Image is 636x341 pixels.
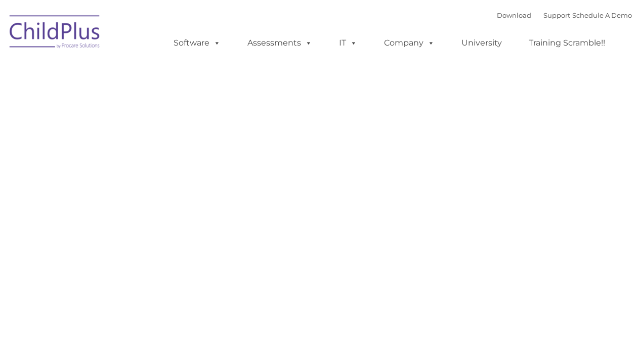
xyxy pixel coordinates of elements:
a: Training Scramble!! [519,33,615,53]
font: | [497,11,632,19]
a: Download [497,11,531,19]
a: University [451,33,512,53]
a: Support [543,11,570,19]
a: Software [163,33,231,53]
a: IT [329,33,367,53]
img: ChildPlus by Procare Solutions [5,8,106,59]
a: Schedule A Demo [572,11,632,19]
a: Company [374,33,445,53]
a: Assessments [237,33,322,53]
